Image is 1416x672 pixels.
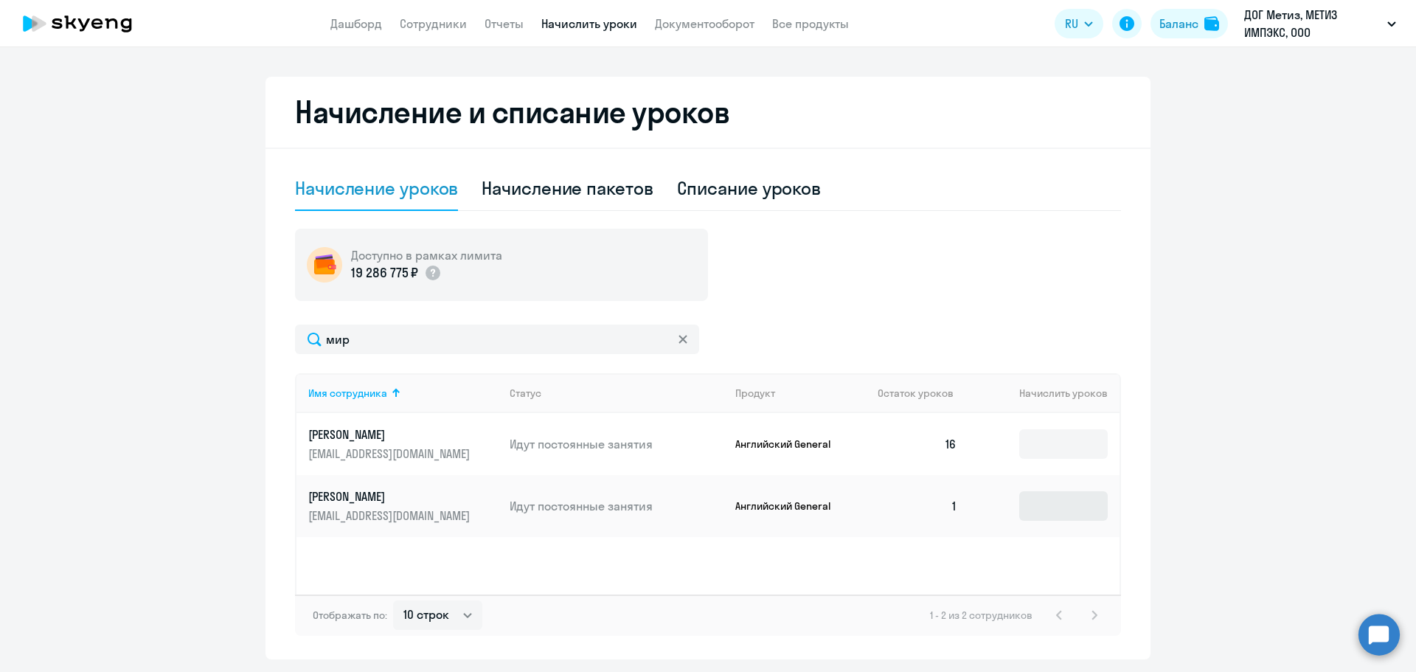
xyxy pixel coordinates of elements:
p: [EMAIL_ADDRESS][DOMAIN_NAME] [308,508,473,524]
a: Отчеты [485,16,524,31]
div: Имя сотрудника [308,387,387,400]
button: RU [1055,9,1103,38]
span: 1 - 2 из 2 сотрудников [930,609,1032,622]
a: Все продукты [772,16,849,31]
p: Английский General [735,499,846,513]
p: Английский General [735,437,846,451]
h5: Доступно в рамках лимита [351,247,502,263]
a: Начислить уроки [541,16,637,31]
div: Имя сотрудника [308,387,498,400]
p: [EMAIL_ADDRESS][DOMAIN_NAME] [308,446,473,462]
div: Статус [510,387,723,400]
div: Списание уроков [677,176,822,200]
div: Продукт [735,387,775,400]
a: [PERSON_NAME][EMAIL_ADDRESS][DOMAIN_NAME] [308,426,498,462]
span: RU [1065,15,1078,32]
div: Остаток уроков [878,387,969,400]
p: 19 286 775 ₽ [351,263,418,283]
div: Продукт [735,387,867,400]
button: ДОГ Метиз, МЕТИЗ ИМПЭКС, ООО [1237,6,1403,41]
p: [PERSON_NAME] [308,426,473,443]
input: Поиск по имени, email, продукту или статусу [295,325,699,354]
p: Идут постоянные занятия [510,436,723,452]
th: Начислить уроков [969,373,1120,413]
div: Баланс [1159,15,1198,32]
span: Отображать по: [313,609,387,622]
div: Статус [510,387,541,400]
button: Балансbalance [1150,9,1228,38]
img: balance [1204,16,1219,31]
a: Дашборд [330,16,382,31]
p: [PERSON_NAME] [308,488,473,505]
div: Начисление пакетов [482,176,653,200]
span: Остаток уроков [878,387,954,400]
a: Документооборот [655,16,754,31]
div: Начисление уроков [295,176,458,200]
p: ДОГ Метиз, МЕТИЗ ИМПЭКС, ООО [1244,6,1381,41]
td: 1 [866,475,969,537]
p: Идут постоянные занятия [510,498,723,514]
img: wallet-circle.png [307,247,342,283]
a: Сотрудники [400,16,467,31]
a: [PERSON_NAME][EMAIL_ADDRESS][DOMAIN_NAME] [308,488,498,524]
h2: Начисление и списание уроков [295,94,1121,130]
td: 16 [866,413,969,475]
